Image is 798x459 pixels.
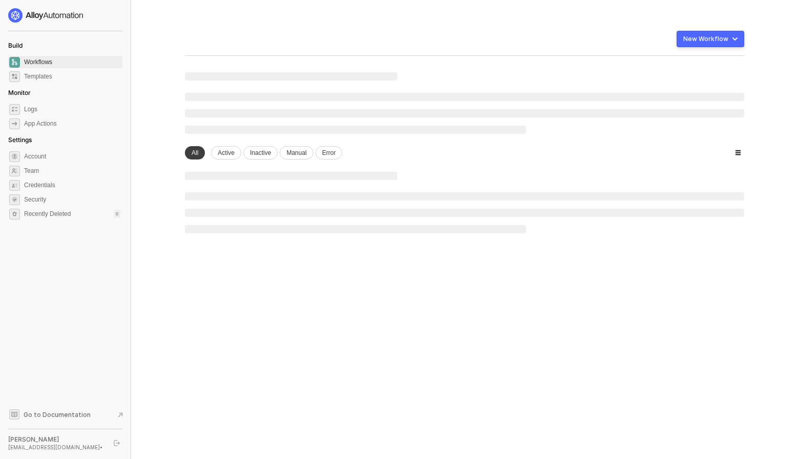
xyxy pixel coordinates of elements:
[24,70,120,83] span: Templates
[9,151,20,162] span: settings
[8,136,32,144] span: Settings
[243,146,278,159] div: Inactive
[8,435,104,444] div: [PERSON_NAME]
[24,103,120,115] span: Logs
[8,444,104,451] div: [EMAIL_ADDRESS][DOMAIN_NAME] •
[8,89,31,96] span: Monitor
[9,71,20,82] span: marketplace
[683,35,728,43] div: New Workflow
[114,210,120,218] div: 0
[24,150,120,163] span: Account
[115,410,125,420] span: document-arrow
[24,165,120,177] span: Team
[24,179,120,191] span: Credentials
[8,8,122,23] a: logo
[24,193,120,206] span: Security
[8,8,84,23] img: logo
[9,209,20,219] span: settings
[677,31,744,47] button: New Workflow
[9,409,19,420] span: documentation
[211,146,241,159] div: Active
[24,410,91,419] span: Go to Documentation
[9,57,20,68] span: dashboard
[9,194,20,205] span: security
[9,180,20,191] span: credentials
[316,146,343,159] div: Error
[9,118,20,129] span: icon-app-actions
[24,210,71,218] span: Recently Deleted
[114,440,120,446] span: logout
[8,408,123,421] a: Knowledge Base
[24,56,120,68] span: Workflows
[185,146,205,159] div: All
[9,104,20,115] span: icon-logs
[8,42,23,49] span: Build
[9,166,20,176] span: team
[280,146,313,159] div: Manual
[24,119,56,128] div: App Actions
